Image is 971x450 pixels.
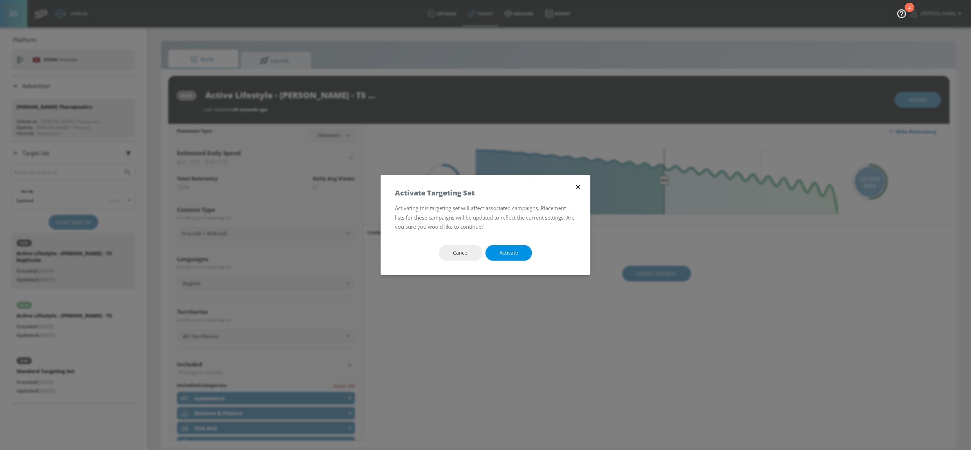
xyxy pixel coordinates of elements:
span: Activate [499,249,518,257]
div: 2 [908,7,911,16]
span: Cancel [453,249,469,257]
button: Activate [485,245,532,261]
p: Activating this targeting set will affect associated campaigns. Placement lists for these campaig... [395,203,576,231]
h5: Activate Targeting Set [395,189,475,197]
button: Cancel [439,245,483,261]
button: Open Resource Center, 2 new notifications [892,3,912,23]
